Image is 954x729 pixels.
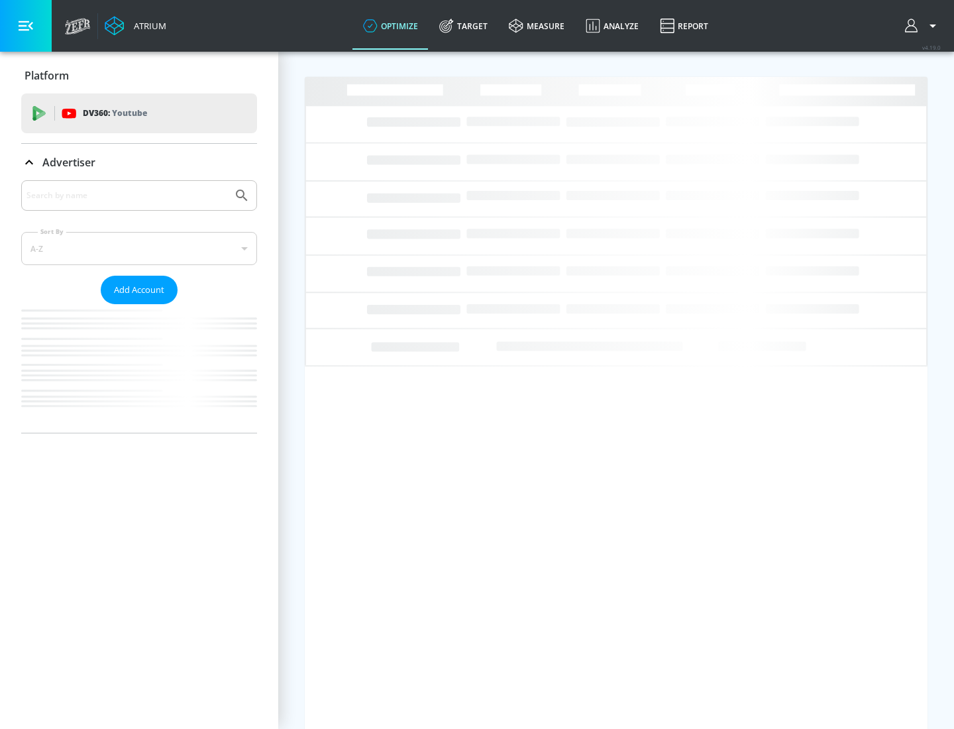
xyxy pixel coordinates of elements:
a: Target [429,2,498,50]
p: Youtube [112,106,147,120]
a: measure [498,2,575,50]
div: Atrium [129,20,166,32]
button: Add Account [101,276,178,304]
a: optimize [352,2,429,50]
div: Advertiser [21,144,257,181]
input: Search by name [26,187,227,204]
div: Platform [21,57,257,94]
a: Report [649,2,719,50]
nav: list of Advertiser [21,304,257,433]
label: Sort By [38,227,66,236]
p: Platform [25,68,69,83]
p: Advertiser [42,155,95,170]
a: Analyze [575,2,649,50]
p: DV360: [83,106,147,121]
a: Atrium [105,16,166,36]
div: Advertiser [21,180,257,433]
div: A-Z [21,232,257,265]
div: DV360: Youtube [21,93,257,133]
span: v 4.19.0 [922,44,941,51]
span: Add Account [114,282,164,298]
